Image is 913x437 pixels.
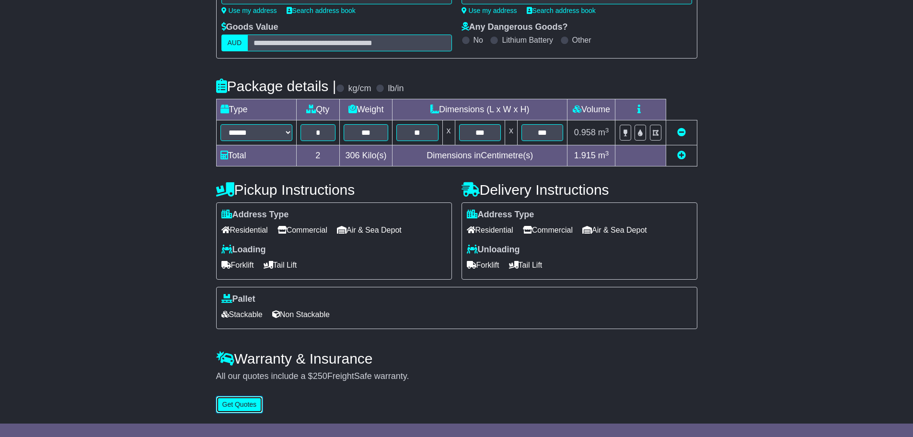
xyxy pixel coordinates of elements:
label: Pallet [221,294,255,305]
label: No [474,35,483,45]
td: Volume [567,99,615,120]
span: Forklift [221,258,254,272]
td: Weight [340,99,393,120]
span: m [598,128,609,137]
td: Total [216,145,296,166]
a: Use my address [462,7,517,14]
label: Address Type [221,210,289,220]
div: All our quotes include a $ FreightSafe warranty. [216,371,697,382]
sup: 3 [605,127,609,134]
label: Any Dangerous Goods? [462,22,568,33]
span: 250 [313,371,327,381]
a: Use my address [221,7,277,14]
label: AUD [221,35,248,51]
td: Qty [296,99,340,120]
label: Address Type [467,210,534,220]
span: Tail Lift [264,258,297,272]
span: Residential [221,223,268,237]
td: x [505,120,517,145]
td: Dimensions in Centimetre(s) [393,145,567,166]
a: Search address book [287,7,356,14]
label: kg/cm [348,83,371,94]
h4: Pickup Instructions [216,182,452,198]
button: Get Quotes [216,396,263,413]
span: Air & Sea Depot [337,223,402,237]
a: Search address book [527,7,596,14]
td: Type [216,99,296,120]
span: Air & Sea Depot [582,223,647,237]
a: Add new item [677,151,686,160]
td: Kilo(s) [340,145,393,166]
sup: 3 [605,150,609,157]
span: Residential [467,223,513,237]
label: Other [572,35,591,45]
a: Remove this item [677,128,686,137]
label: lb/in [388,83,404,94]
span: 306 [346,151,360,160]
label: Goods Value [221,22,278,33]
h4: Package details | [216,78,336,94]
td: Dimensions (L x W x H) [393,99,567,120]
td: 2 [296,145,340,166]
span: m [598,151,609,160]
span: Non Stackable [272,307,330,322]
label: Loading [221,245,266,255]
td: x [442,120,455,145]
span: Stackable [221,307,263,322]
h4: Warranty & Insurance [216,351,697,366]
label: Unloading [467,245,520,255]
span: Forklift [467,258,499,272]
label: Lithium Battery [502,35,553,45]
span: Tail Lift [509,258,543,272]
span: Commercial [277,223,327,237]
h4: Delivery Instructions [462,182,697,198]
span: 1.915 [574,151,596,160]
span: Commercial [523,223,573,237]
span: 0.958 [574,128,596,137]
